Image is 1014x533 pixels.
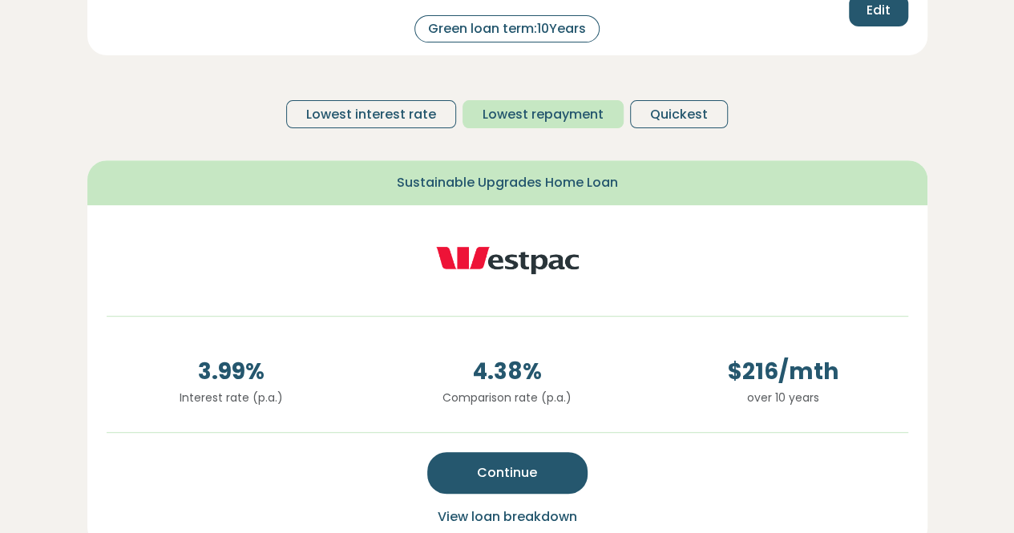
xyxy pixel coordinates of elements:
button: View loan breakdown [433,507,582,527]
button: Quickest [630,100,728,128]
button: Continue [427,452,588,494]
div: Green loan term: 10 Years [414,15,600,42]
span: 3.99 % [107,355,357,389]
p: Interest rate (p.a.) [107,389,357,406]
button: Lowest interest rate [286,100,456,128]
img: westpac logo [435,224,580,297]
button: Lowest repayment [463,100,624,128]
p: Comparison rate (p.a.) [382,389,632,406]
p: over 10 years [658,389,908,406]
span: 4.38 % [382,355,632,389]
span: Continue [477,463,537,483]
span: Lowest repayment [483,105,604,124]
span: $ 216 /mth [658,355,908,389]
span: Quickest [650,105,708,124]
span: View loan breakdown [438,507,577,526]
span: Edit [867,1,891,20]
span: Sustainable Upgrades Home Loan [397,173,618,192]
span: Lowest interest rate [306,105,436,124]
